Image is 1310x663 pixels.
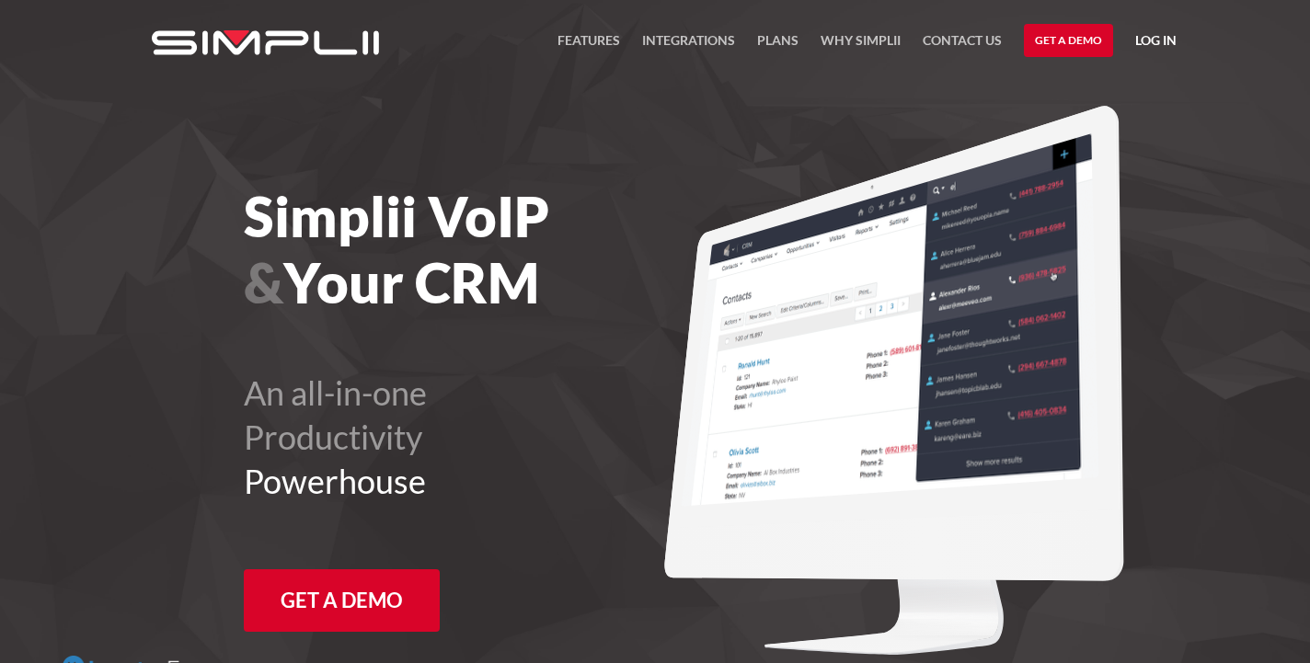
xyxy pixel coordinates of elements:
img: Simplii [152,30,379,55]
a: Integrations [642,29,735,63]
a: FEATURES [557,29,620,63]
a: Log in [1135,29,1177,57]
span: Powerhouse [244,461,426,501]
a: Plans [757,29,799,63]
a: Get a Demo [244,569,440,632]
span: & [244,249,283,315]
h2: An all-in-one Productivity [244,371,756,503]
a: Contact US [923,29,1002,63]
h1: Simplii VoIP Your CRM [244,183,756,315]
a: Get a Demo [1024,24,1113,57]
a: Why Simplii [821,29,901,63]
